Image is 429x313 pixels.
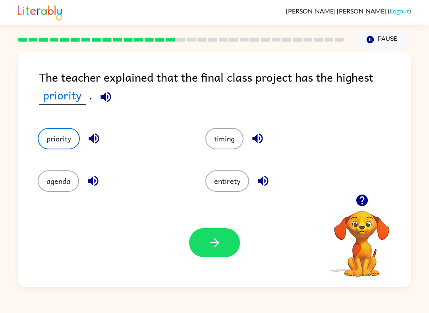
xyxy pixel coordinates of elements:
div: The teacher explained that the final class project has the highest . [39,68,411,112]
button: agenda [38,170,79,192]
span: priority [39,86,86,105]
div: ( ) [286,7,411,15]
img: Literably [18,3,62,21]
video: Your browser must support playing .mp4 files to use Literably. Please try using another browser. [322,198,402,278]
button: Pause [354,31,411,49]
button: timing [205,128,243,149]
a: Logout [390,7,409,15]
span: [PERSON_NAME] [PERSON_NAME] [286,7,388,15]
button: entirety [205,170,249,192]
button: priority [38,128,80,149]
